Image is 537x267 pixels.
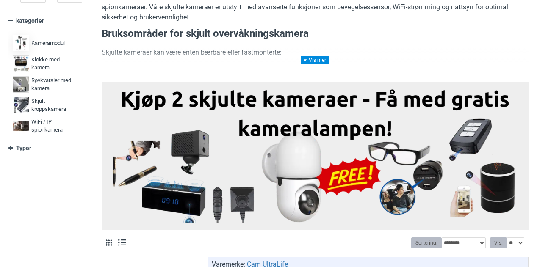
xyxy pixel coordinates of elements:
li: Disse kan tas med overalt og brukes til skjult filming i situasjoner der diskresjon er nødvendig ... [119,62,529,82]
img: WiFi / IP spionkamera [13,118,29,134]
span: Kameramodul [31,39,65,47]
p: Skjulte kameraer kan være enten bærbare eller fastmonterte: [102,47,529,58]
label: Sortering: [411,237,442,248]
img: Kjøp 2 skjulte kameraer – Få med gratis kameralampe! [108,86,522,223]
strong: Bærbare spionkameraer: [119,63,196,71]
img: Kameramodul [13,35,29,51]
img: Røykvarsler med kamera [13,76,29,93]
span: Klokke med kamera [31,55,78,72]
a: kategorier [8,14,84,28]
img: Skjult kroppskamera [13,97,29,113]
span: Røykvarsler med kamera [31,76,78,93]
img: Klokke med kamera [13,55,29,72]
span: Skjult kroppskamera [31,97,78,113]
span: WiFi / IP spionkamera [31,118,78,134]
a: Typer [8,141,84,156]
h3: Bruksområder for skjult overvåkningskamera [102,27,529,41]
label: Vis: [490,237,507,248]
